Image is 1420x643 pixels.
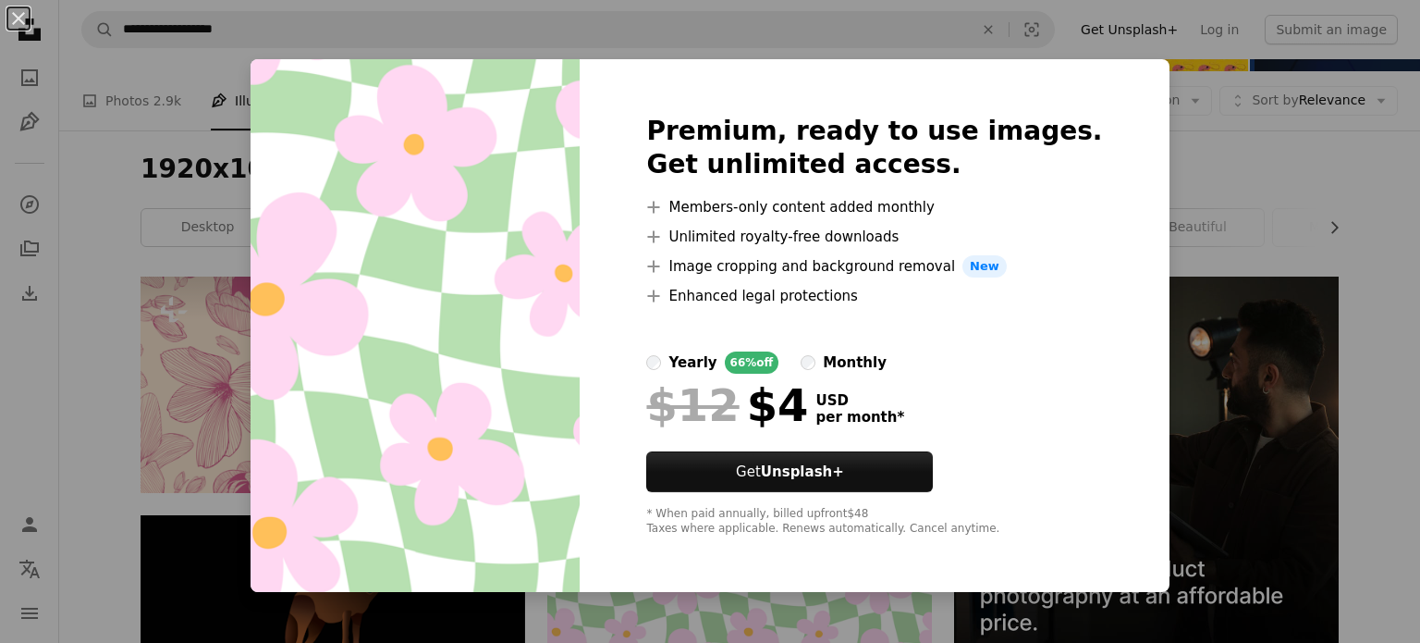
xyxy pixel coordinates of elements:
[646,285,1102,307] li: Enhanced legal protections
[761,464,844,480] strong: Unsplash+
[646,451,933,492] button: GetUnsplash+
[801,355,815,370] input: monthly
[725,352,779,374] div: 66% off
[646,381,808,429] div: $4
[646,381,739,429] span: $12
[646,355,661,370] input: yearly66%off
[646,196,1102,218] li: Members-only content added monthly
[823,352,887,374] div: monthly
[815,409,904,426] span: per month *
[646,255,1102,278] li: Image cropping and background removal
[815,392,904,409] span: USD
[251,59,580,592] img: premium_vector-1689096884250-a155ea494333
[646,115,1102,181] h2: Premium, ready to use images. Get unlimited access.
[962,255,1007,278] span: New
[646,226,1102,248] li: Unlimited royalty-free downloads
[646,507,1102,537] div: * When paid annually, billed upfront $48 Taxes where applicable. Renews automatically. Cancel any...
[668,352,716,374] div: yearly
